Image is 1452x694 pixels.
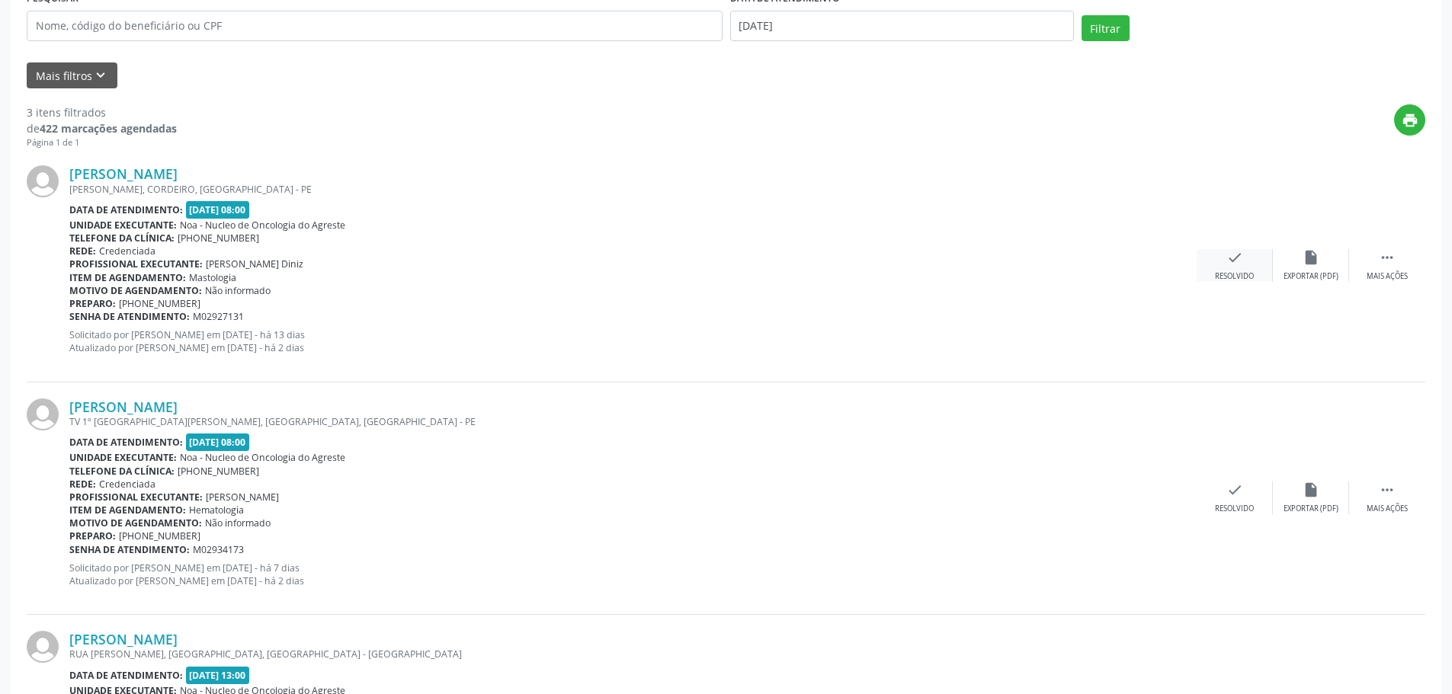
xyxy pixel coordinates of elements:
[193,310,244,323] span: M02927131
[99,245,155,257] span: Credenciada
[1367,504,1408,514] div: Mais ações
[69,203,183,216] b: Data de atendimento:
[1215,271,1254,282] div: Resolvido
[69,465,175,478] b: Telefone da clínica:
[69,436,183,449] b: Data de atendimento:
[193,543,244,556] span: M02934173
[69,284,202,297] b: Motivo de agendamento:
[69,398,178,415] a: [PERSON_NAME]
[1303,249,1319,266] i: insert_drive_file
[186,667,250,684] span: [DATE] 13:00
[119,529,200,542] span: [PHONE_NUMBER]
[1226,249,1243,266] i: check
[27,165,59,197] img: img
[69,491,203,504] b: Profissional executante:
[1303,481,1319,498] i: insert_drive_file
[119,297,200,310] span: [PHONE_NUMBER]
[178,465,259,478] span: [PHONE_NUMBER]
[69,517,202,529] b: Motivo de agendamento:
[1379,481,1396,498] i: 
[69,297,116,310] b: Preparo:
[1226,481,1243,498] i: check
[1082,15,1130,41] button: Filtrar
[1284,271,1338,282] div: Exportar (PDF)
[27,398,59,430] img: img
[180,219,345,232] span: Noa - Nucleo de Oncologia do Agreste
[1402,112,1418,129] i: print
[69,165,178,182] a: [PERSON_NAME]
[1215,504,1254,514] div: Resolvido
[27,631,59,663] img: img
[69,504,186,517] b: Item de agendamento:
[69,232,175,245] b: Telefone da clínica:
[69,183,1197,196] div: [PERSON_NAME], CORDEIRO, [GEOGRAPHIC_DATA] - PE
[99,478,155,491] span: Credenciada
[40,121,177,136] strong: 422 marcações agendadas
[69,219,177,232] b: Unidade executante:
[1367,271,1408,282] div: Mais ações
[27,11,723,41] input: Nome, código do beneficiário ou CPF
[189,504,244,517] span: Hematologia
[186,433,250,451] span: [DATE] 08:00
[1284,504,1338,514] div: Exportar (PDF)
[69,310,190,323] b: Senha de atendimento:
[206,257,303,270] span: [PERSON_NAME] Diniz
[205,517,271,529] span: Não informado
[69,648,1197,660] div: RUA [PERSON_NAME], [GEOGRAPHIC_DATA], [GEOGRAPHIC_DATA] - [GEOGRAPHIC_DATA]
[27,104,177,120] div: 3 itens filtrados
[1379,249,1396,266] i: 
[69,245,96,257] b: Rede:
[69,271,186,284] b: Item de agendamento:
[69,257,203,270] b: Profissional executante:
[189,271,236,284] span: Mastologia
[27,120,177,136] div: de
[69,328,1197,354] p: Solicitado por [PERSON_NAME] em [DATE] - há 13 dias Atualizado por [PERSON_NAME] em [DATE] - há 2...
[205,284,271,297] span: Não informado
[69,415,1197,428] div: TV 1º [GEOGRAPHIC_DATA][PERSON_NAME], [GEOGRAPHIC_DATA], [GEOGRAPHIC_DATA] - PE
[180,451,345,464] span: Noa - Nucleo de Oncologia do Agreste
[69,631,178,648] a: [PERSON_NAME]
[69,478,96,491] b: Rede:
[178,232,259,245] span: [PHONE_NUMBER]
[92,67,109,84] i: keyboard_arrow_down
[206,491,279,504] span: [PERSON_NAME]
[69,529,116,542] b: Preparo:
[27,136,177,149] div: Página 1 de 1
[186,201,250,219] span: [DATE] 08:00
[730,11,1074,41] input: Selecione um intervalo
[1394,104,1425,136] button: print
[69,543,190,556] b: Senha de atendimento:
[69,561,1197,587] p: Solicitado por [PERSON_NAME] em [DATE] - há 7 dias Atualizado por [PERSON_NAME] em [DATE] - há 2 ...
[27,62,117,89] button: Mais filtroskeyboard_arrow_down
[69,669,183,682] b: Data de atendimento:
[69,451,177,464] b: Unidade executante:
